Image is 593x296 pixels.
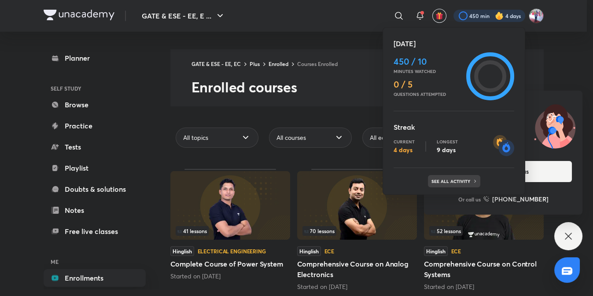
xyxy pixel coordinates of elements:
[394,146,415,154] p: 4 days
[394,38,514,49] h5: [DATE]
[394,69,463,74] p: Minutes watched
[437,146,458,154] p: 9 days
[394,122,514,132] h5: Streak
[431,179,472,184] p: See all activity
[394,56,463,67] h4: 450 / 10
[437,139,458,144] p: Longest
[394,79,463,90] h4: 0 / 5
[394,91,463,97] p: Questions attempted
[394,139,415,144] p: Current
[493,135,514,156] img: streak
